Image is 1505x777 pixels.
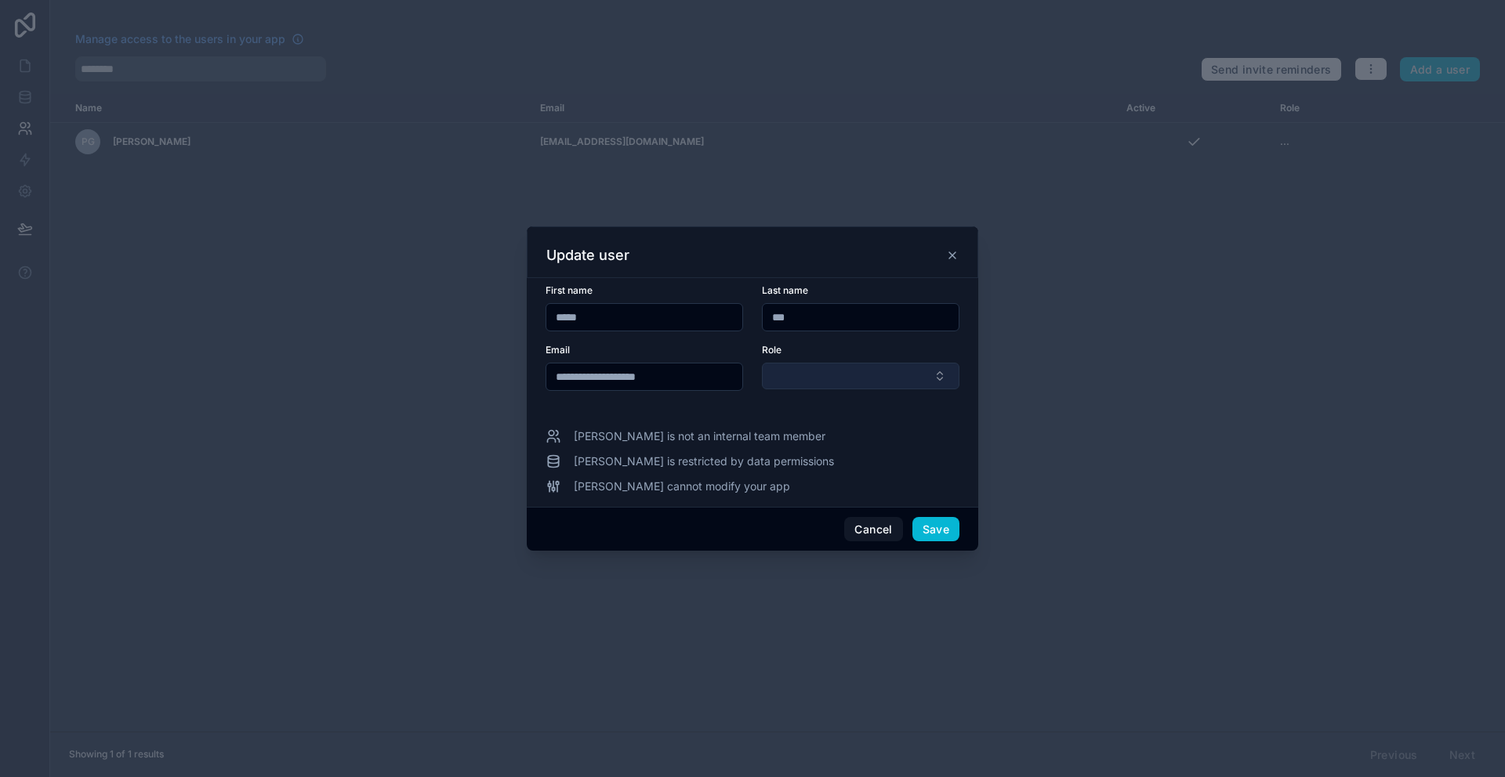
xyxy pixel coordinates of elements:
[574,454,834,469] span: [PERSON_NAME] is restricted by data permissions
[574,479,790,494] span: [PERSON_NAME] cannot modify your app
[546,284,593,296] span: First name
[912,517,959,542] button: Save
[546,344,570,356] span: Email
[762,363,959,389] button: Select Button
[546,246,629,265] h3: Update user
[762,284,808,296] span: Last name
[762,344,782,356] span: Role
[844,517,902,542] button: Cancel
[574,428,825,444] span: [PERSON_NAME] is not an internal team member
